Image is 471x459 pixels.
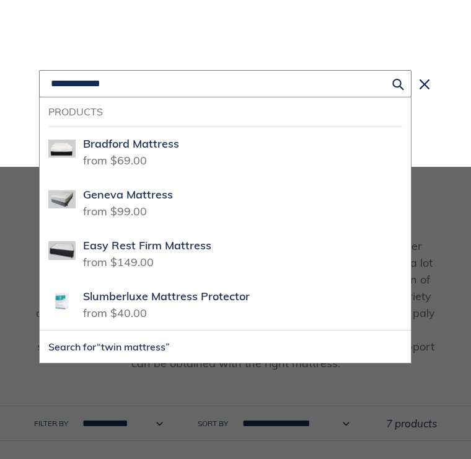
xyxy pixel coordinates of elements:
span: from $40.00 [83,302,147,320]
img: Geneva-Mattress-and-Foundation [48,186,76,213]
img: Easy Rest Firm Mattress [48,237,76,264]
a: Geneva-Mattress-and-FoundationGeneva Mattressfrom $99.00 [40,177,411,228]
img: Slumberluxe-Mattress-Protector [48,288,76,315]
input: Search [39,70,412,97]
span: Easy Rest Firm Mattress [83,239,211,253]
a: Easy Rest Firm MattressEasy Rest Firm Mattressfrom $149.00 [40,228,411,279]
span: from $149.00 [83,251,154,269]
span: Geneva Mattress [83,188,173,202]
span: Bradford Mattress [83,137,179,151]
span: from $99.00 [83,200,147,218]
span: “twin mattress” [97,341,170,353]
a: Bradford-mattress-with-foundationBradford Mattressfrom $69.00 [40,127,411,177]
a: Slumberluxe-Mattress-ProtectorSlumberluxe Mattress Protectorfrom $40.00 [40,279,411,330]
h3: Products [48,106,402,118]
span: Slumberluxe Mattress Protector [83,290,250,304]
button: Search for“twin mattress” [40,331,411,363]
img: Bradford-mattress-with-foundation [48,135,76,163]
span: from $69.00 [83,149,147,167]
